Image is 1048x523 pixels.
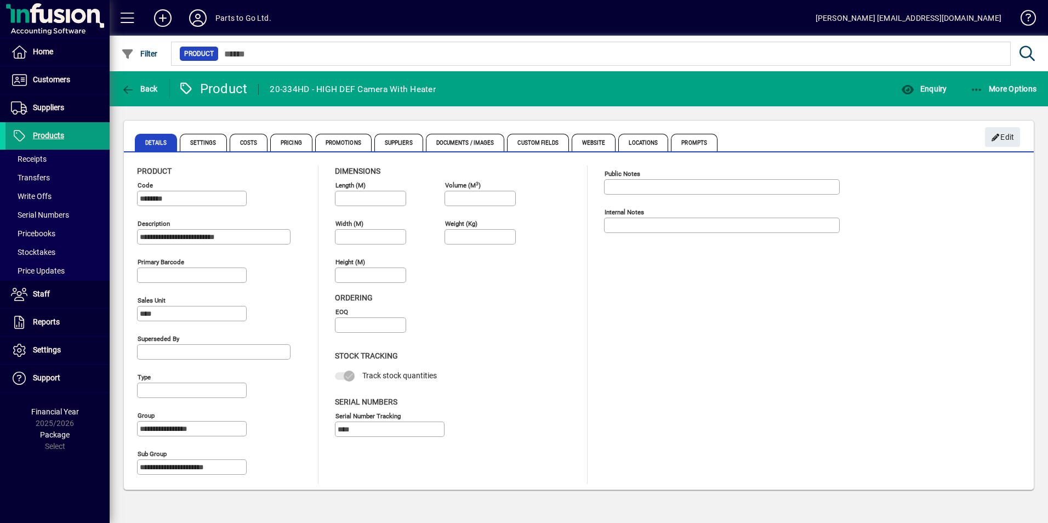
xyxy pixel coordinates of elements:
[110,79,170,99] app-page-header-button: Back
[5,309,110,336] a: Reports
[138,412,155,419] mat-label: Group
[138,450,167,458] mat-label: Sub group
[138,297,166,304] mat-label: Sales unit
[5,337,110,364] a: Settings
[33,345,61,354] span: Settings
[138,258,184,266] mat-label: Primary barcode
[5,365,110,392] a: Support
[11,266,65,275] span: Price Updates
[118,44,161,64] button: Filter
[121,49,158,58] span: Filter
[11,173,50,182] span: Transfers
[5,243,110,261] a: Stocktakes
[335,412,401,419] mat-label: Serial Number tracking
[31,407,79,416] span: Financial Year
[901,84,947,93] span: Enquiry
[118,79,161,99] button: Back
[5,66,110,94] a: Customers
[335,220,363,228] mat-label: Width (m)
[5,94,110,122] a: Suppliers
[5,168,110,187] a: Transfers
[985,127,1020,147] button: Edit
[5,224,110,243] a: Pricebooks
[180,8,215,28] button: Profile
[898,79,949,99] button: Enquiry
[33,289,50,298] span: Staff
[5,187,110,206] a: Write Offs
[184,48,214,59] span: Product
[5,150,110,168] a: Receipts
[11,229,55,238] span: Pricebooks
[33,75,70,84] span: Customers
[11,192,52,201] span: Write Offs
[5,281,110,308] a: Staff
[315,134,372,151] span: Promotions
[445,181,481,189] mat-label: Volume (m )
[605,208,644,216] mat-label: Internal Notes
[572,134,616,151] span: Website
[121,84,158,93] span: Back
[5,261,110,280] a: Price Updates
[5,206,110,224] a: Serial Numbers
[476,180,479,186] sup: 3
[40,430,70,439] span: Package
[33,47,53,56] span: Home
[138,335,179,343] mat-label: Superseded by
[1012,2,1034,38] a: Knowledge Base
[816,9,1001,27] div: [PERSON_NAME] [EMAIL_ADDRESS][DOMAIN_NAME]
[335,181,366,189] mat-label: Length (m)
[335,397,397,406] span: Serial Numbers
[230,134,268,151] span: Costs
[335,258,365,266] mat-label: Height (m)
[33,103,64,112] span: Suppliers
[671,134,717,151] span: Prompts
[335,351,398,360] span: Stock Tracking
[270,134,312,151] span: Pricing
[335,308,348,316] mat-label: EOQ
[138,373,151,381] mat-label: Type
[445,220,477,228] mat-label: Weight (Kg)
[138,181,153,189] mat-label: Code
[618,134,668,151] span: Locations
[5,38,110,66] a: Home
[11,155,47,163] span: Receipts
[335,293,373,302] span: Ordering
[270,81,436,98] div: 20-334HD - HIGH DEF Camera With Heater
[138,220,170,228] mat-label: Description
[180,134,227,151] span: Settings
[145,8,180,28] button: Add
[507,134,568,151] span: Custom Fields
[11,211,69,219] span: Serial Numbers
[426,134,505,151] span: Documents / Images
[362,371,437,380] span: Track stock quantities
[215,9,271,27] div: Parts to Go Ltd.
[33,373,60,382] span: Support
[967,79,1040,99] button: More Options
[11,248,55,257] span: Stocktakes
[137,167,172,175] span: Product
[605,170,640,178] mat-label: Public Notes
[374,134,423,151] span: Suppliers
[970,84,1037,93] span: More Options
[33,131,64,140] span: Products
[135,134,177,151] span: Details
[33,317,60,326] span: Reports
[991,128,1015,146] span: Edit
[178,80,248,98] div: Product
[335,167,380,175] span: Dimensions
